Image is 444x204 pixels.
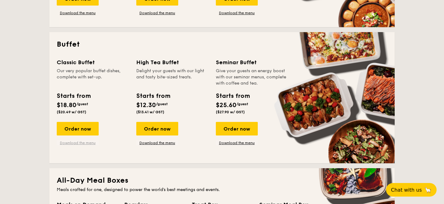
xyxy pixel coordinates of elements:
[136,10,178,15] a: Download the menu
[216,58,288,67] div: Seminar Buffet
[216,68,288,86] div: Give your guests an energy boost with our seminar menus, complete with coffee and tea.
[57,68,129,86] div: Our very popular buffet dishes, complete with set-up.
[57,40,387,49] h2: Buffet
[216,91,249,101] div: Starts from
[136,91,170,101] div: Starts from
[57,102,76,109] span: $18.80
[216,102,236,109] span: $25.60
[136,110,164,114] span: ($13.41 w/ GST)
[136,102,156,109] span: $12.30
[136,58,208,67] div: High Tea Buffet
[216,140,258,145] a: Download the menu
[236,102,248,106] span: /guest
[57,122,99,135] div: Order now
[216,122,258,135] div: Order now
[391,187,422,193] span: Chat with us
[424,186,432,194] span: 🦙
[136,140,178,145] a: Download the menu
[156,102,168,106] span: /guest
[216,110,245,114] span: ($27.90 w/ GST)
[57,58,129,67] div: Classic Buffet
[386,183,437,197] button: Chat with us🦙
[57,140,99,145] a: Download the menu
[136,68,208,86] div: Delight your guests with our light and tasty bite-sized treats.
[136,122,178,135] div: Order now
[57,176,387,185] h2: All-Day Meal Boxes
[76,102,88,106] span: /guest
[57,110,86,114] span: ($20.49 w/ GST)
[216,10,258,15] a: Download the menu
[57,91,90,101] div: Starts from
[57,187,387,193] div: Meals crafted for one, designed to power the world's best meetings and events.
[57,10,99,15] a: Download the menu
